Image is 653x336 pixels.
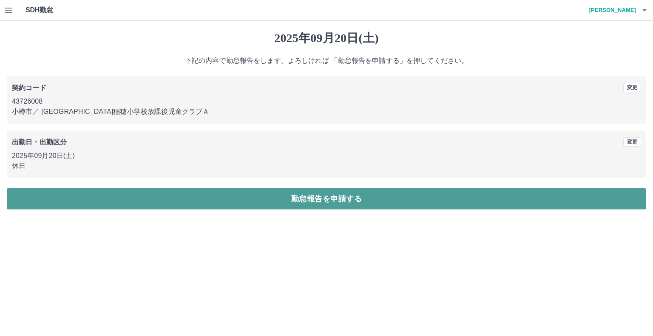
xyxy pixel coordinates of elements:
[7,56,646,66] p: 下記の内容で勤怠報告をします。よろしければ 「勤怠報告を申請する」を押してください。
[12,151,641,161] p: 2025年09月20日(土)
[623,137,641,147] button: 変更
[7,188,646,209] button: 勤怠報告を申請する
[623,83,641,92] button: 変更
[12,96,641,107] p: 43726008
[12,138,67,146] b: 出勤日・出勤区分
[12,84,46,91] b: 契約コード
[12,107,641,117] p: 小樽市 ／ [GEOGRAPHIC_DATA]稲穂小学校放課後児童クラブＡ
[12,161,641,171] p: 休日
[7,31,646,45] h1: 2025年09月20日(土)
